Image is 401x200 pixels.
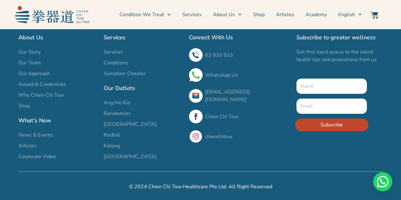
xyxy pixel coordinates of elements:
[104,153,157,160] span: [GEOGRAPHIC_DATA]
[18,48,41,56] span: Our Story
[104,99,130,106] span: Ang Mo Kio
[296,33,383,42] h2: Subscribe to greater wellness
[104,153,183,160] a: [GEOGRAPHIC_DATA]
[104,120,157,128] span: [GEOGRAPHIC_DATA]
[18,59,97,67] a: Our Team
[18,91,97,99] a: Why Chien Chi Tow
[205,72,238,79] a: WhatsApp Us
[18,131,97,139] a: News & Events
[338,7,362,23] a: English
[295,119,368,131] button: Subscribe
[104,120,183,128] a: [GEOGRAPHIC_DATA]
[338,11,355,18] span: English
[18,131,53,139] span: News & Events
[104,131,183,139] a: Redhill
[18,153,56,160] span: Corporate Video
[92,7,362,23] nav: Menu
[104,33,183,42] h2: Services
[104,110,183,117] a: Bendemeer
[296,99,367,114] input: Email
[18,70,50,77] span: Our Approach
[18,183,383,190] h2: © 2024 Chien Chi Tow Healthcare Pte Ltd. All Right Reserved
[104,84,183,93] h2: Our Outlets
[276,7,294,23] a: Articles
[213,7,242,23] a: About Us
[189,33,290,42] h2: Connect With Us
[18,116,97,125] h2: What's New
[18,70,97,77] a: Our Approach
[104,70,183,77] a: Symptom Checker
[104,99,183,106] a: Ang Mo Kio
[104,70,146,77] span: Symptom Checker
[182,7,202,23] a: Services
[104,48,123,56] span: Services
[296,79,367,136] form: New Form
[18,81,97,88] a: Award & Credentials
[18,153,97,160] a: Corporate Video
[296,48,383,63] p: Get first hand access to the latest health tips and promotions from us
[18,91,64,99] span: Why Chien Chi Tow
[104,59,128,67] span: Conditions
[205,133,232,140] a: chienchitow
[18,48,97,56] a: Our Story
[104,59,183,67] a: Conditions
[320,121,343,129] span: Subscribe
[370,11,378,19] img: Website Icon-03
[18,33,97,42] h2: About Us
[104,48,183,56] a: Services
[205,113,238,120] a: Chien Chi Tow
[18,142,36,150] span: Articles
[119,7,171,23] a: Condition We Treat
[18,59,41,67] span: Our Team
[18,102,97,110] a: Shop
[18,102,30,110] span: Shop
[18,142,97,150] a: Articles
[104,142,120,150] span: Katong
[104,131,120,139] span: Redhill
[18,81,66,88] span: Award & Credentials
[253,7,265,23] a: Shop
[306,7,327,23] a: Academy
[205,88,250,103] a: [EMAIL_ADDRESS][DOMAIN_NAME]
[104,142,183,150] a: Katong
[205,52,233,59] a: 62 933 933
[104,110,131,117] span: Bendemeer
[296,79,367,94] input: Name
